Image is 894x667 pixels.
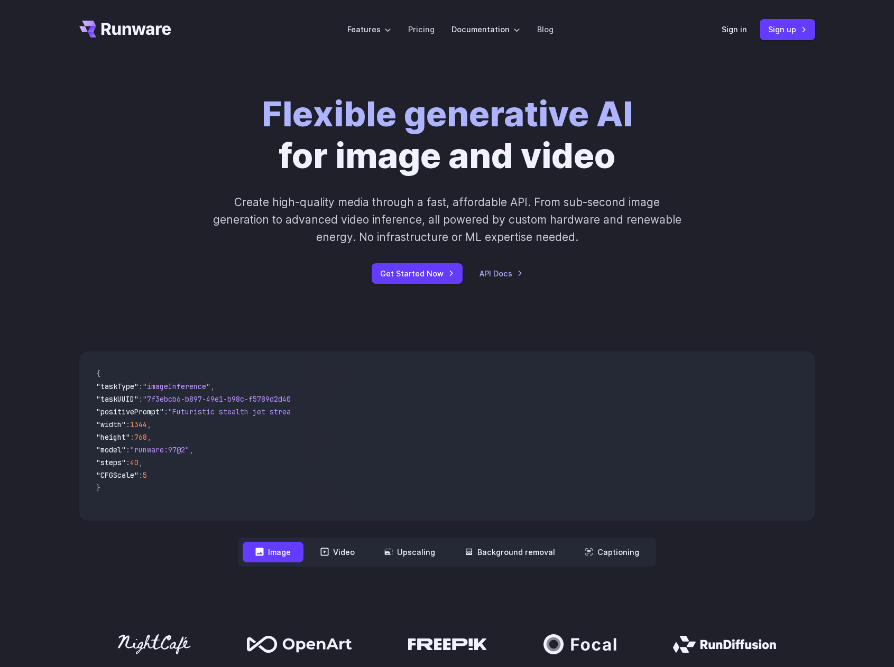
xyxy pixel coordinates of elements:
span: : [126,420,130,429]
span: : [139,382,143,391]
strong: Flexible generative AI [262,92,633,135]
a: Get Started Now [372,263,463,284]
button: Upscaling [372,542,448,562]
span: : [126,445,130,455]
span: "CFGScale" [96,470,139,480]
span: } [96,483,100,493]
button: Video [308,542,367,562]
span: 768 [134,432,147,442]
span: : [130,432,134,442]
span: "runware:97@2" [130,445,189,455]
span: 5 [143,470,147,480]
span: "imageInference" [143,382,210,391]
a: Sign in [722,23,747,35]
span: 1344 [130,420,147,429]
button: Background removal [452,542,568,562]
span: "height" [96,432,130,442]
button: Captioning [572,542,652,562]
span: 40 [130,458,139,467]
a: API Docs [480,267,523,280]
label: Documentation [451,23,520,35]
span: "taskUUID" [96,394,139,404]
h1: for image and video [262,93,633,177]
a: Blog [537,23,554,35]
a: Sign up [760,19,815,40]
span: { [96,369,100,378]
span: "Futuristic stealth jet streaking through a neon-lit cityscape with glowing purple exhaust" [168,407,553,416]
a: Pricing [408,23,435,35]
span: "width" [96,420,126,429]
span: : [139,394,143,404]
span: "positivePrompt" [96,407,164,416]
p: Create high-quality media through a fast, affordable API. From sub-second image generation to adv... [211,193,683,246]
span: , [147,432,151,442]
span: : [139,470,143,480]
label: Features [347,23,391,35]
span: , [189,445,193,455]
span: "taskType" [96,382,139,391]
button: Image [243,542,303,562]
span: "model" [96,445,126,455]
span: , [210,382,215,391]
span: "steps" [96,458,126,467]
span: : [126,458,130,467]
span: , [147,420,151,429]
a: Go to / [79,21,171,38]
span: : [164,407,168,416]
span: "7f3ebcb6-b897-49e1-b98c-f5789d2d40d7" [143,394,303,404]
span: , [139,458,143,467]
